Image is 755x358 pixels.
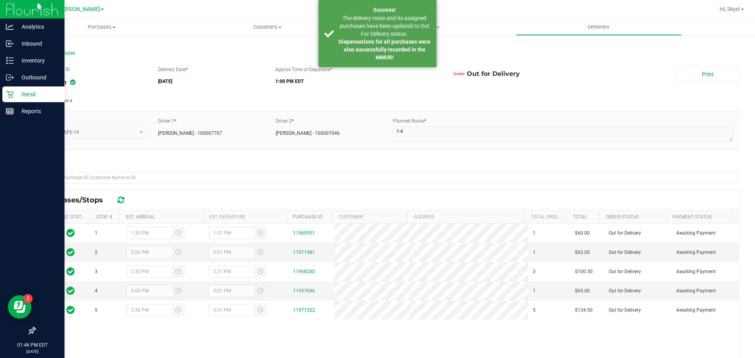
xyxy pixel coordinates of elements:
[41,196,111,204] span: Purchases/Stops
[609,307,641,314] span: Out for Delivery
[609,249,641,256] span: Out for Delivery
[339,39,431,61] strong: Dispensations for all purchases were also successfully recorded in the MMUR!
[293,269,315,274] a: 11968240
[575,249,590,256] span: $62.00
[275,79,440,84] h5: 1:00 PM EDT
[95,249,98,256] span: 2
[524,210,566,224] th: Total Order Lines
[185,24,350,31] span: Customers
[606,214,639,220] a: Order Status
[293,288,315,294] a: 11957696
[533,249,536,256] span: 1
[676,229,716,237] span: Awaiting Payment
[19,24,184,31] span: Purchases
[126,214,155,220] a: Est. Arrival
[35,90,144,97] div: Manifest:
[293,250,315,255] a: 11971481
[6,107,14,115] inline-svg: Reports
[184,19,350,35] a: Customers
[672,214,712,220] a: Payment Status
[276,117,294,125] label: Driver 2
[95,268,98,275] span: 3
[66,228,75,239] span: In Sync
[293,307,315,313] a: 11971522
[14,73,61,82] p: Outbound
[575,307,593,314] span: $134.50
[533,307,536,314] span: 5
[158,79,264,84] h5: [DATE]
[35,90,146,103] span: 9012061089395414
[451,66,467,82] button: Undo
[533,229,536,237] span: 1
[66,266,75,277] span: In Sync
[158,117,176,125] label: Driver 1
[575,287,590,295] span: $65.00
[6,73,14,81] inline-svg: Outbound
[676,307,716,314] span: Awaiting Payment
[676,249,716,256] span: Awaiting Payment
[533,287,536,295] span: 1
[676,66,739,82] a: Print Manifest
[393,117,426,125] label: Planned Route
[6,57,14,64] inline-svg: Inventory
[57,6,100,13] span: [PERSON_NAME]
[6,90,14,98] inline-svg: Retail
[720,6,740,12] span: Hi, Skye!
[6,23,14,31] inline-svg: Analytics
[8,295,31,319] iframe: Resource center
[573,214,587,220] a: Total
[14,56,61,65] p: Inventory
[338,6,431,14] div: Success!
[95,287,98,295] span: 4
[407,210,524,224] th: Address
[516,19,681,35] a: Deliveries
[66,285,75,296] span: In Sync
[158,66,188,73] label: Delivery Date
[4,349,61,354] p: [DATE]
[70,79,75,86] span: In Sync
[609,229,641,237] span: Out for Delivery
[96,214,112,220] a: Stop #
[14,90,61,99] p: Retail
[66,247,75,258] span: In Sync
[95,307,98,314] span: 5
[609,287,641,295] span: Out for Delivery
[66,305,75,316] span: In Sync
[575,268,593,275] span: $100.30
[95,229,98,237] span: 1
[23,294,33,303] iframe: Resource center unread badge
[276,130,340,137] span: [PERSON_NAME] - 100007046
[533,268,536,275] span: 3
[609,268,641,275] span: Out for Delivery
[4,341,61,349] p: 01:46 PM EDT
[577,24,620,31] span: Deliveries
[340,15,429,37] span: The delivery route and its assigned purchases have been updated to Out For Delivery status.
[451,66,520,82] span: Out for Delivery
[57,214,87,220] a: Sync Status
[6,40,14,48] inline-svg: Inbound
[676,268,716,275] span: Awaiting Payment
[275,66,332,73] label: Approx Time of Departure
[35,172,739,184] input: Search Purchase ID, Customer Name or ID
[158,130,222,137] span: [PERSON_NAME] - 100007707
[332,210,407,224] th: Customer
[293,214,322,220] a: Purchase ID
[19,19,184,35] a: Purchases
[676,287,716,295] span: Awaiting Payment
[14,106,61,116] p: Reports
[14,39,61,48] p: Inbound
[14,22,61,31] p: Analytics
[203,210,286,224] th: Est. Departure
[575,229,590,237] span: $60.00
[293,230,315,236] a: 11969591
